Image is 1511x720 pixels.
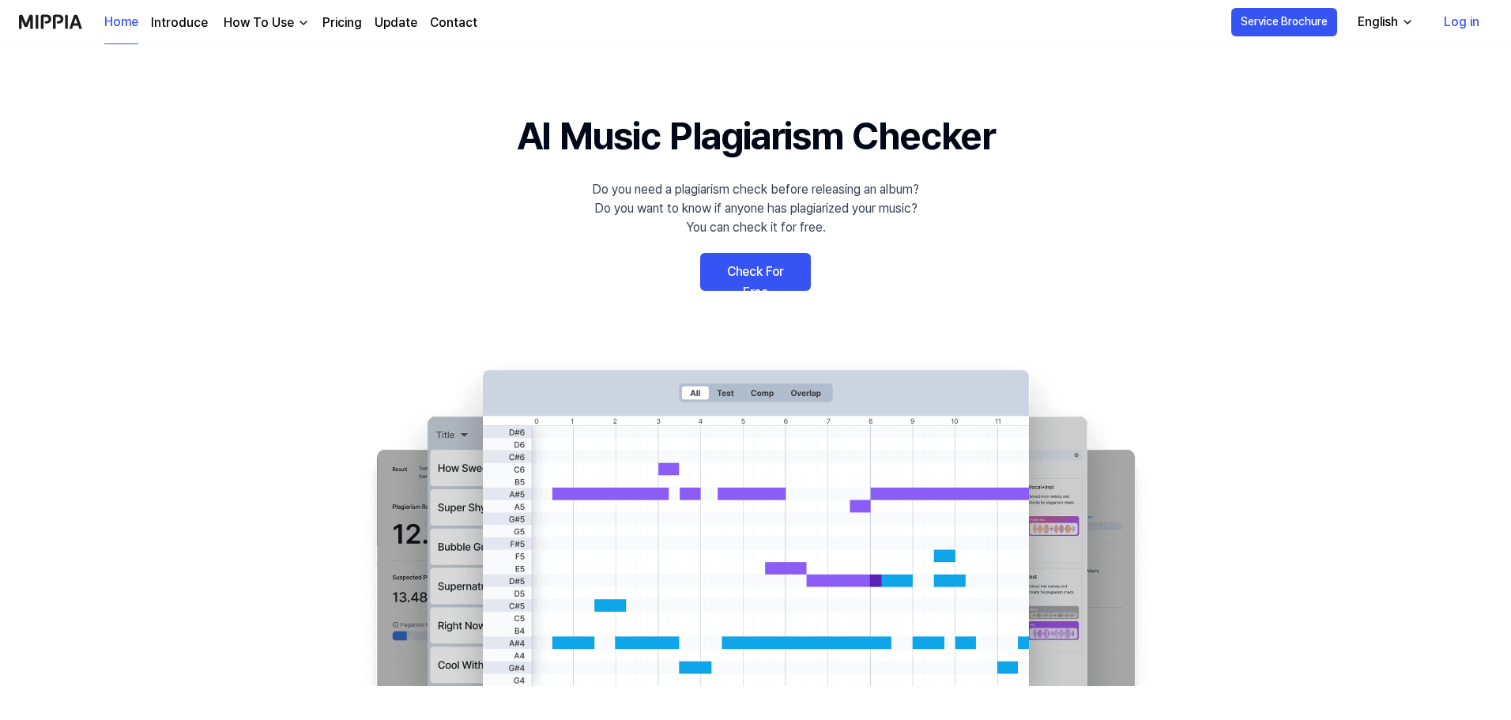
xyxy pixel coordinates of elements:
h1: AI Music Plagiarism Checker [517,107,995,164]
a: Check For Free [700,253,811,291]
button: Service Brochure [1231,8,1337,36]
div: How To Use [220,13,297,32]
img: down [297,17,310,29]
a: Home [104,1,138,44]
a: Update [375,13,417,32]
button: English [1345,6,1423,38]
a: Introduce [151,13,208,32]
a: Contact [430,13,477,32]
a: Pricing [322,13,362,32]
button: How To Use [220,13,310,32]
div: English [1355,13,1401,32]
div: Do you need a plagiarism check before releasing an album? Do you want to know if anyone has plagi... [592,180,919,237]
img: main Image [345,354,1166,686]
